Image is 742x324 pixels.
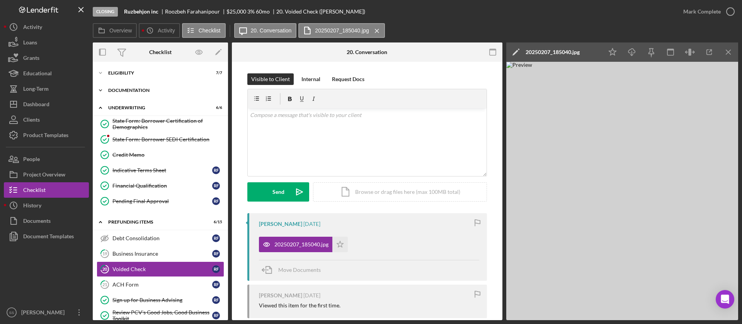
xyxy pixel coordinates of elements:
[247,73,294,85] button: Visible to Client
[208,71,222,75] div: 7 / 7
[259,302,340,309] div: Viewed this item for the first time.
[108,105,203,110] div: Underwriting
[303,221,320,227] time: 2025-10-03 21:26
[278,266,321,273] span: Move Documents
[112,136,224,142] div: State Form: Borrower SEDI Certification
[112,235,212,241] div: Debt Consolidation
[4,305,89,320] button: SS[PERSON_NAME]
[303,292,320,299] time: 2025-09-17 02:03
[259,260,328,280] button: Move Documents
[23,167,65,184] div: Project Overview
[97,261,224,277] a: 20Voided CheckRF
[23,198,41,215] div: History
[9,310,14,315] text: SS
[23,213,51,231] div: Documents
[199,27,221,34] label: Checklist
[102,266,107,271] tspan: 20
[259,221,302,227] div: [PERSON_NAME]
[328,73,368,85] button: Request Docs
[23,182,46,200] div: Checklist
[4,97,89,112] a: Dashboard
[4,229,89,244] button: Document Templates
[158,27,175,34] label: Activity
[23,35,37,52] div: Loans
[112,297,212,303] div: Sign up for Business Advising
[212,182,220,190] div: R F
[4,19,89,35] button: Activity
[259,292,302,299] div: [PERSON_NAME]
[139,23,180,38] button: Activity
[676,4,738,19] button: Mark Complete
[93,7,118,17] div: Closing
[4,35,89,50] button: Loans
[298,23,385,38] button: 20250207_185040.jpg
[112,251,212,257] div: Business Insurance
[97,163,224,178] a: Indicative Terms SheetRF
[23,19,42,37] div: Activity
[212,296,220,304] div: R F
[4,66,89,81] button: Educational
[97,277,224,292] a: 21ACH FormRF
[23,81,49,98] div: Long-Term
[97,147,224,163] a: Credit Memo
[112,309,212,322] div: Review PCV's Good Jobs, Good Business Toolkit
[212,250,220,258] div: R F
[4,127,89,143] button: Product Templates
[112,167,212,173] div: Indicative Terms Sheet
[97,246,224,261] a: 19Business InsuranceRF
[109,27,132,34] label: Overview
[4,182,89,198] button: Checklist
[247,182,309,202] button: Send
[97,116,224,132] a: State Form: Borrower Certification of Demographics
[4,198,89,213] a: History
[212,312,220,319] div: R F
[112,266,212,272] div: Voided Check
[23,112,40,129] div: Clients
[276,8,365,15] div: 20. Voided Check ([PERSON_NAME])
[23,97,49,114] div: Dashboard
[212,166,220,174] div: R F
[208,105,222,110] div: 6 / 6
[165,8,226,15] div: Roozbeh Farahanipour
[4,167,89,182] button: Project Overview
[23,50,39,68] div: Grants
[112,118,224,130] div: State Form: Borrower Certification of Demographics
[112,152,224,158] div: Credit Memo
[182,23,226,38] button: Checklist
[212,265,220,273] div: R F
[259,237,348,252] button: 20250207_185040.jpg
[4,112,89,127] button: Clients
[124,8,158,15] b: Ruzbehjon inc
[251,73,290,85] div: Visible to Client
[301,73,320,85] div: Internal
[149,49,172,55] div: Checklist
[112,282,212,288] div: ACH Form
[347,49,387,55] div: 20. Conversation
[23,229,74,246] div: Document Templates
[4,81,89,97] button: Long-Term
[526,49,580,55] div: 20250207_185040.jpg
[97,292,224,308] a: Sign up for Business AdvisingRF
[4,50,89,66] button: Grants
[315,27,369,34] label: 20250207_185040.jpg
[112,198,212,204] div: Pending Final Approval
[683,4,721,19] div: Mark Complete
[251,27,292,34] label: 20. Conversation
[102,282,107,287] tspan: 21
[234,23,297,38] button: 20. Conversation
[108,71,203,75] div: Eligibility
[97,193,224,209] a: Pending Final ApprovalRF
[256,8,270,15] div: 60 mo
[97,132,224,147] a: State Form: Borrower SEDI Certification
[274,241,328,248] div: 20250207_185040.jpg
[298,73,324,85] button: Internal
[97,308,224,323] a: Review PCV's Good Jobs, Good Business ToolkitRF
[23,151,40,169] div: People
